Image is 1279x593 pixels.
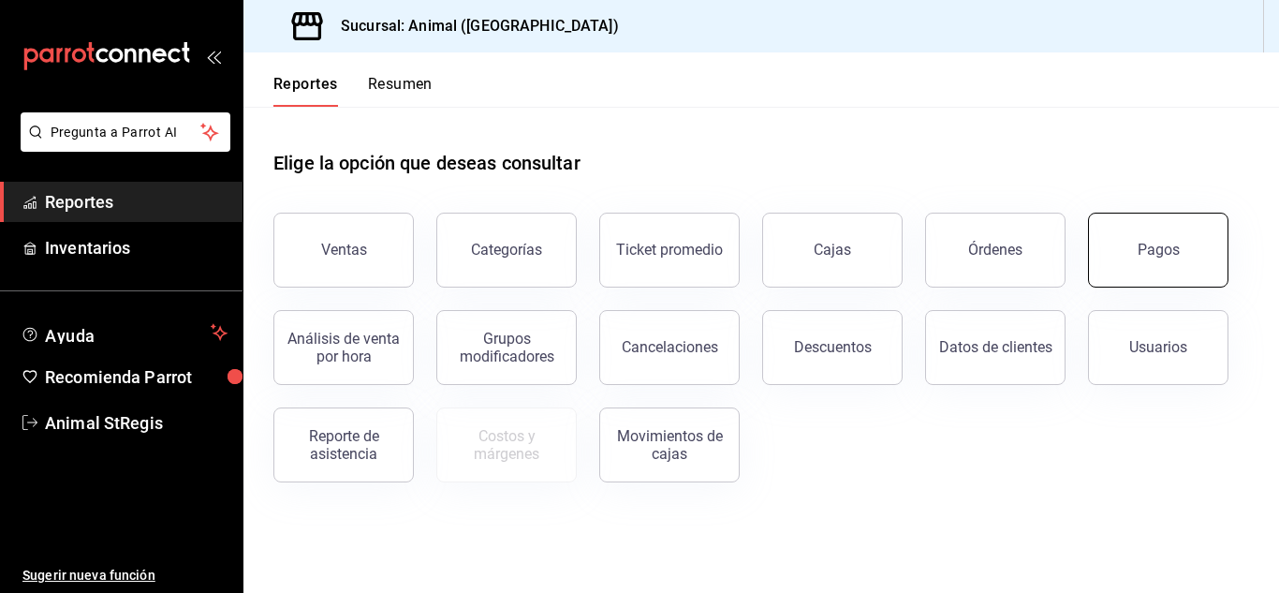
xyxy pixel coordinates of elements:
div: Grupos modificadores [448,330,565,365]
button: Resumen [368,75,433,107]
button: Reporte de asistencia [273,408,414,482]
button: Grupos modificadores [436,310,577,385]
span: Recomienda Parrot [45,364,228,390]
button: open_drawer_menu [206,49,221,64]
div: Ventas [321,241,367,259]
a: Pregunta a Parrot AI [13,136,230,156]
div: navigation tabs [273,75,433,107]
span: Inventarios [45,235,228,260]
button: Reportes [273,75,338,107]
button: Descuentos [762,310,903,385]
div: Datos de clientes [939,338,1052,356]
div: Costos y márgenes [448,427,565,463]
h3: Sucursal: Animal ([GEOGRAPHIC_DATA]) [326,15,619,37]
button: Movimientos de cajas [599,408,740,482]
div: Pagos [1138,241,1180,259]
span: Reportes [45,189,228,215]
button: Pagos [1088,213,1228,288]
button: Pregunta a Parrot AI [21,112,230,152]
span: Sugerir nueva función [22,566,228,586]
button: Contrata inventarios para ver este reporte [436,408,577,482]
div: Análisis de venta por hora [286,330,402,365]
div: Descuentos [794,338,872,356]
span: Pregunta a Parrot AI [51,123,201,142]
div: Reporte de asistencia [286,427,402,463]
div: Ticket promedio [616,241,723,259]
div: Cajas [814,241,851,259]
span: Ayuda [45,321,203,344]
button: Ventas [273,213,414,288]
span: Animal StRegis [45,410,228,436]
div: Categorías [471,241,542,259]
button: Datos de clientes [925,310,1066,385]
div: Movimientos de cajas [611,427,728,463]
button: Órdenes [925,213,1066,288]
button: Análisis de venta por hora [273,310,414,385]
button: Ticket promedio [599,213,740,288]
h1: Elige la opción que deseas consultar [273,149,581,177]
button: Cajas [762,213,903,288]
div: Usuarios [1129,338,1187,356]
div: Órdenes [968,241,1022,259]
div: Cancelaciones [622,338,718,356]
button: Cancelaciones [599,310,740,385]
button: Categorías [436,213,577,288]
button: Usuarios [1088,310,1228,385]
